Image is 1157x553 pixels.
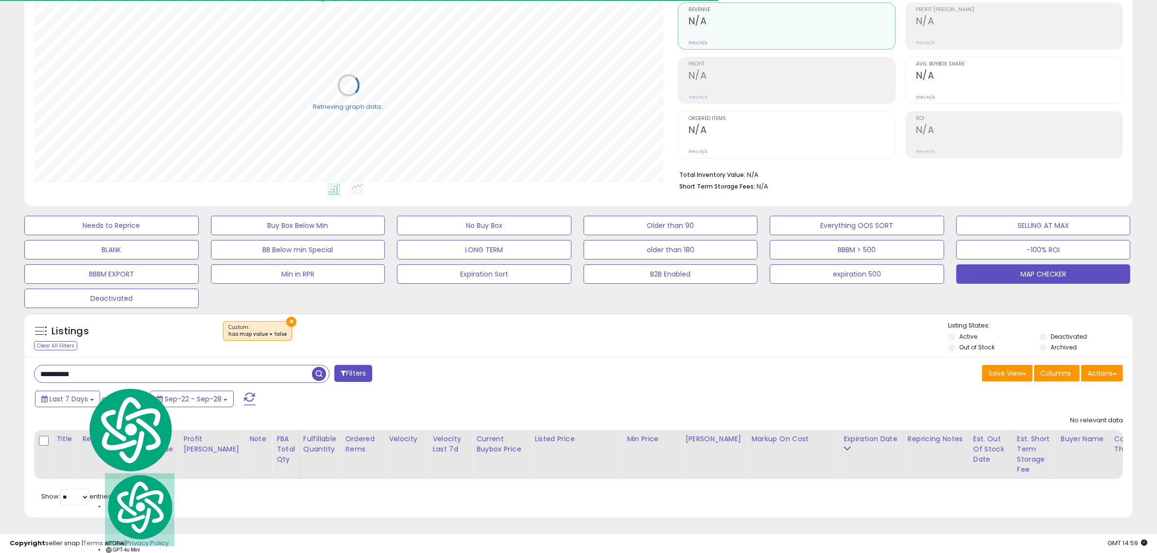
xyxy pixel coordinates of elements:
button: B2B Enabled [584,264,758,284]
small: Prev: N/A [689,149,708,155]
button: Sep-22 - Sep-28 [150,391,234,407]
button: Min in RPR [211,264,385,284]
label: Out of Stock [959,343,995,351]
span: Revenue [689,7,895,13]
button: Everything OOS SORT [770,216,944,235]
span: Sep-22 - Sep-28 [165,394,222,404]
label: Archived [1051,343,1077,351]
div: Velocity Last 7d [432,434,468,454]
th: CSV column name: cust_attr_4_Buyer Name [1056,430,1110,479]
div: Clear All Filters [34,341,77,350]
button: -100% ROI [956,240,1131,259]
div: Ordered Items [345,434,380,454]
button: older than 180 [584,240,758,259]
span: Profit [689,62,895,67]
div: Markup on Cost [751,434,835,444]
div: Listed Price [535,434,619,444]
small: Prev: N/A [916,40,935,46]
th: CSV column name: cust_attr_2_Expiration Date [840,430,904,479]
div: Expiration Date [844,434,899,444]
small: Prev: N/A [689,40,708,46]
span: Columns [1040,368,1071,378]
div: FBA Total Qty [276,434,295,465]
button: × [286,317,296,327]
div: has map value = false [228,331,287,338]
button: BBBM > 500 [770,240,944,259]
p: Listing States: [949,321,1133,330]
span: 2025-10-6 14:59 GMT [1107,538,1147,548]
div: [PERSON_NAME] [685,434,743,444]
div: No relevant data [1070,416,1123,425]
small: Prev: N/A [916,149,935,155]
h2: N/A [689,124,895,138]
div: seller snap | | [10,539,169,548]
b: Short Term Storage Fees: [679,182,755,190]
button: expiration 500 [770,264,944,284]
span: Last 7 Days [50,394,88,404]
li: N/A [679,168,1116,180]
span: Ordered Items [689,116,895,121]
div: Min Price [627,434,677,444]
button: Columns [1034,365,1080,381]
button: Save View [982,365,1033,381]
th: The percentage added to the cost of goods (COGS) that forms the calculator for Min & Max prices. [747,430,840,479]
button: BBBM EXPORT [24,264,199,284]
th: CSV column name: cust_attr_3_Repricing Notes [903,430,969,479]
button: LONG TERM [397,240,571,259]
small: Prev: N/A [689,94,708,100]
span: Show: entries [41,492,111,501]
h2: N/A [916,70,1122,83]
h5: Listings [52,325,89,338]
button: No Buy Box [397,216,571,235]
button: Buy Box Below Min [211,216,385,235]
button: MAP CHECKER [956,264,1131,284]
button: Last 7 Days [35,391,100,407]
button: Actions [1081,365,1123,381]
button: Filters [334,365,372,382]
div: Repricing Notes [908,434,965,444]
h2: N/A [916,16,1122,29]
button: Needs to Reprice [24,216,199,235]
span: Profit [PERSON_NAME] [916,7,1122,13]
div: Title [56,434,74,444]
label: Deactivated [1051,332,1088,341]
strong: Copyright [10,538,45,548]
img: logo.svg [105,473,174,541]
img: logo.svg [86,386,174,473]
h2: N/A [689,16,895,29]
div: Est. Out Of Stock Date [973,434,1009,465]
div: Fulfillable Quantity [303,434,337,454]
div: Current Buybox Price [476,434,526,454]
h2: N/A [916,124,1122,138]
a: Terms of Use [83,538,124,548]
button: BLANK [24,240,199,259]
div: AITOPIA [105,473,174,546]
label: Active [959,332,977,341]
span: Avg. Buybox Share [916,62,1122,67]
div: Inv. value [153,434,175,454]
button: Deactivated [24,289,199,308]
button: SELLING AT MAX [956,216,1131,235]
button: BB Below min Special [211,240,385,259]
div: Note [249,434,268,444]
button: Older than 90 [584,216,758,235]
div: Velocity [389,434,424,444]
div: Repricing [82,434,118,444]
span: N/A [757,182,768,191]
div: Est. Short Term Storage Fee [1017,434,1053,475]
span: ROI [916,116,1122,121]
b: Total Inventory Value: [679,171,745,179]
div: Retrieving graph data.. [313,102,384,111]
small: Prev: N/A [916,94,935,100]
div: Buyer Name [1061,434,1106,444]
h2: N/A [689,70,895,83]
span: Custom: [228,324,287,338]
div: Profit [PERSON_NAME] [183,434,241,454]
button: Expiration Sort [397,264,571,284]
